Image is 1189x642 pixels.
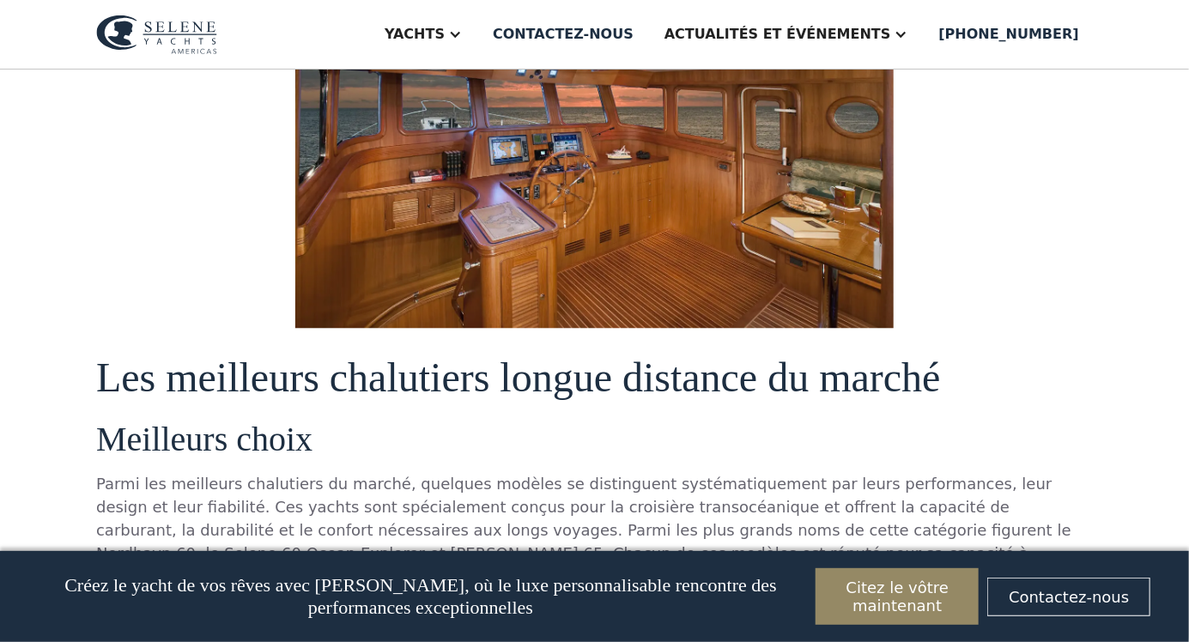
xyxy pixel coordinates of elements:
a: Contactez-nous [987,578,1150,616]
font: Meilleurs choix [96,420,312,458]
img: logo [96,15,217,54]
font: Contactez-nous [1009,588,1129,606]
font: Contactez-nous [493,26,634,42]
font: Citez le vôtre maintenant [846,578,949,615]
font: [PHONE_NUMBER] [939,26,1079,42]
font: Yachts [385,26,445,42]
font: Parmi les meilleurs chalutiers du marché, quelques modèles se distinguent systématiquement par le... [96,475,1089,632]
font: Les meilleurs chalutiers longue distance du marché [96,354,941,400]
font: Créez le yacht de vos rêves avec [PERSON_NAME], où le luxe personnalisable rencontre des performa... [64,574,777,618]
font: Actualités et événements [664,26,891,42]
a: Citez le vôtre maintenant [816,568,979,625]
